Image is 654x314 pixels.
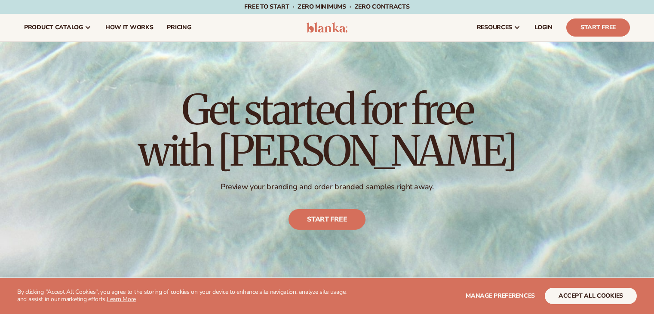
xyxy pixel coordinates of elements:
[289,209,365,230] a: Start free
[24,24,83,31] span: product catalog
[528,14,559,41] a: LOGIN
[17,14,98,41] a: product catalog
[107,295,136,303] a: Learn More
[307,22,347,33] img: logo
[98,14,160,41] a: How It Works
[17,289,356,303] p: By clicking "Accept All Cookies", you agree to the storing of cookies on your device to enhance s...
[477,24,512,31] span: resources
[534,24,553,31] span: LOGIN
[566,18,630,37] a: Start Free
[244,3,409,11] span: Free to start · ZERO minimums · ZERO contracts
[466,292,535,300] span: Manage preferences
[105,24,154,31] span: How It Works
[545,288,637,304] button: accept all cookies
[466,288,535,304] button: Manage preferences
[160,14,198,41] a: pricing
[470,14,528,41] a: resources
[138,89,516,172] h1: Get started for free with [PERSON_NAME]
[138,182,516,192] p: Preview your branding and order branded samples right away.
[167,24,191,31] span: pricing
